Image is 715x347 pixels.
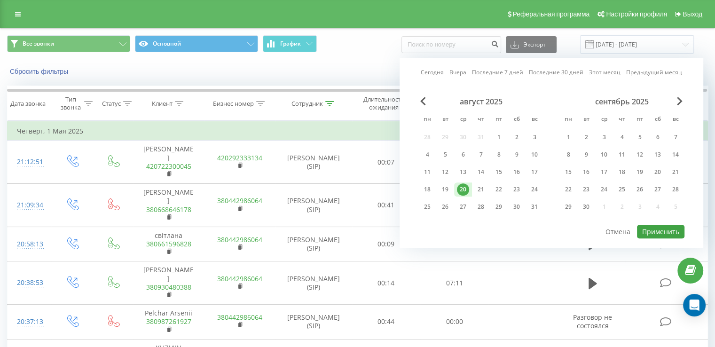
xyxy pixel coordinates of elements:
[669,166,682,178] div: 21
[7,67,73,76] button: Сбросить фильтры
[17,313,42,331] div: 20:37:13
[528,201,541,213] div: 31
[511,201,523,213] div: 30
[528,183,541,196] div: 24
[589,68,621,77] a: Этот месяц
[454,182,472,197] div: ср 20 авг. 2025 г.
[577,130,595,144] div: вт 2 сент. 2025 г.
[275,141,352,184] td: [PERSON_NAME] (SIP)
[457,166,469,178] div: 13
[595,148,613,162] div: ср 10 сент. 2025 г.
[7,35,130,52] button: Все звонки
[595,182,613,197] div: ср 24 сент. 2025 г.
[439,149,451,161] div: 5
[634,166,646,178] div: 19
[472,182,490,197] div: чт 21 авг. 2025 г.
[352,227,420,261] td: 00:09
[559,200,577,214] div: пн 29 сент. 2025 г.
[418,200,436,214] div: пн 25 авг. 2025 г.
[634,149,646,161] div: 12
[649,130,667,144] div: сб 6 сент. 2025 г.
[562,201,574,213] div: 29
[631,148,649,162] div: пт 12 сент. 2025 г.
[493,201,505,213] div: 29
[615,113,629,127] abbr: четверг
[421,201,433,213] div: 25
[683,294,706,316] div: Open Intercom Messenger
[8,122,708,141] td: Четверг, 1 Мая 2025
[263,35,317,52] button: График
[577,165,595,179] div: вт 16 сент. 2025 г.
[135,35,258,52] button: Основной
[17,153,42,171] div: 21:12:51
[217,274,262,283] a: 380442986064
[436,182,454,197] div: вт 19 авг. 2025 г.
[17,235,42,253] div: 20:58:13
[454,200,472,214] div: ср 27 авг. 2025 г.
[472,200,490,214] div: чт 28 авг. 2025 г.
[439,166,451,178] div: 12
[511,149,523,161] div: 9
[562,131,574,143] div: 1
[490,182,508,197] div: пт 22 авг. 2025 г.
[457,149,469,161] div: 6
[528,166,541,178] div: 17
[595,130,613,144] div: ср 3 сент. 2025 г.
[213,100,254,108] div: Бизнес номер
[526,182,543,197] div: вс 24 авг. 2025 г.
[472,148,490,162] div: чт 7 авг. 2025 г.
[352,184,420,227] td: 00:41
[457,183,469,196] div: 20
[580,131,592,143] div: 2
[133,261,204,305] td: [PERSON_NAME]
[667,148,684,162] div: вс 14 сент. 2025 г.
[652,166,664,178] div: 20
[474,113,488,127] abbr: четверг
[454,165,472,179] div: ср 13 авг. 2025 г.
[17,274,42,292] div: 20:38:53
[449,68,466,77] a: Вчера
[492,113,506,127] abbr: пятница
[438,113,452,127] abbr: вторник
[649,165,667,179] div: сб 20 сент. 2025 г.
[508,165,526,179] div: сб 16 авг. 2025 г.
[493,183,505,196] div: 22
[652,183,664,196] div: 27
[511,131,523,143] div: 2
[133,141,204,184] td: [PERSON_NAME]
[493,131,505,143] div: 1
[439,183,451,196] div: 19
[631,130,649,144] div: пт 5 сент. 2025 г.
[613,165,631,179] div: чт 18 сент. 2025 г.
[475,166,487,178] div: 14
[146,162,191,171] a: 420722300045
[580,166,592,178] div: 16
[651,113,665,127] abbr: суббота
[667,182,684,197] div: вс 28 сент. 2025 г.
[577,182,595,197] div: вт 23 сент. 2025 г.
[418,97,543,106] div: август 2025
[17,196,42,214] div: 21:09:34
[418,148,436,162] div: пн 4 авг. 2025 г.
[102,100,121,108] div: Статус
[493,149,505,161] div: 8
[475,183,487,196] div: 21
[528,149,541,161] div: 10
[490,200,508,214] div: пт 29 авг. 2025 г.
[457,201,469,213] div: 27
[677,97,683,105] span: Next Month
[562,183,574,196] div: 22
[146,317,191,326] a: 380987261927
[352,305,420,339] td: 00:44
[649,148,667,162] div: сб 13 сент. 2025 г.
[616,166,628,178] div: 18
[510,113,524,127] abbr: суббота
[217,313,262,322] a: 380442986064
[577,148,595,162] div: вт 9 сент. 2025 г.
[562,166,574,178] div: 15
[133,227,204,261] td: світлана
[454,148,472,162] div: ср 6 авг. 2025 г.
[508,130,526,144] div: сб 2 авг. 2025 г.
[421,149,433,161] div: 4
[217,153,262,162] a: 420292333134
